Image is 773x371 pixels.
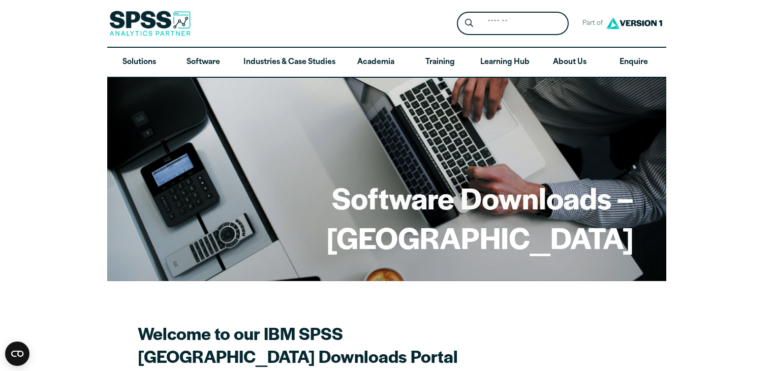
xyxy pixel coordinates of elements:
[457,12,569,36] form: Site Header Search Form
[5,342,29,366] button: Open CMP widget
[344,48,408,77] a: Academia
[140,178,634,257] h1: Software Downloads – [GEOGRAPHIC_DATA]
[107,48,666,77] nav: Desktop version of site main menu
[235,48,344,77] a: Industries & Case Studies
[171,48,235,77] a: Software
[465,19,473,27] svg: Search magnifying glass icon
[109,11,191,36] img: SPSS Analytics Partner
[577,16,604,31] span: Part of
[538,48,602,77] a: About Us
[459,14,478,33] button: Search magnifying glass icon
[408,48,472,77] a: Training
[138,322,493,367] h2: Welcome to our IBM SPSS [GEOGRAPHIC_DATA] Downloads Portal
[107,48,171,77] a: Solutions
[602,48,666,77] a: Enquire
[604,14,665,33] img: Version1 Logo
[472,48,538,77] a: Learning Hub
